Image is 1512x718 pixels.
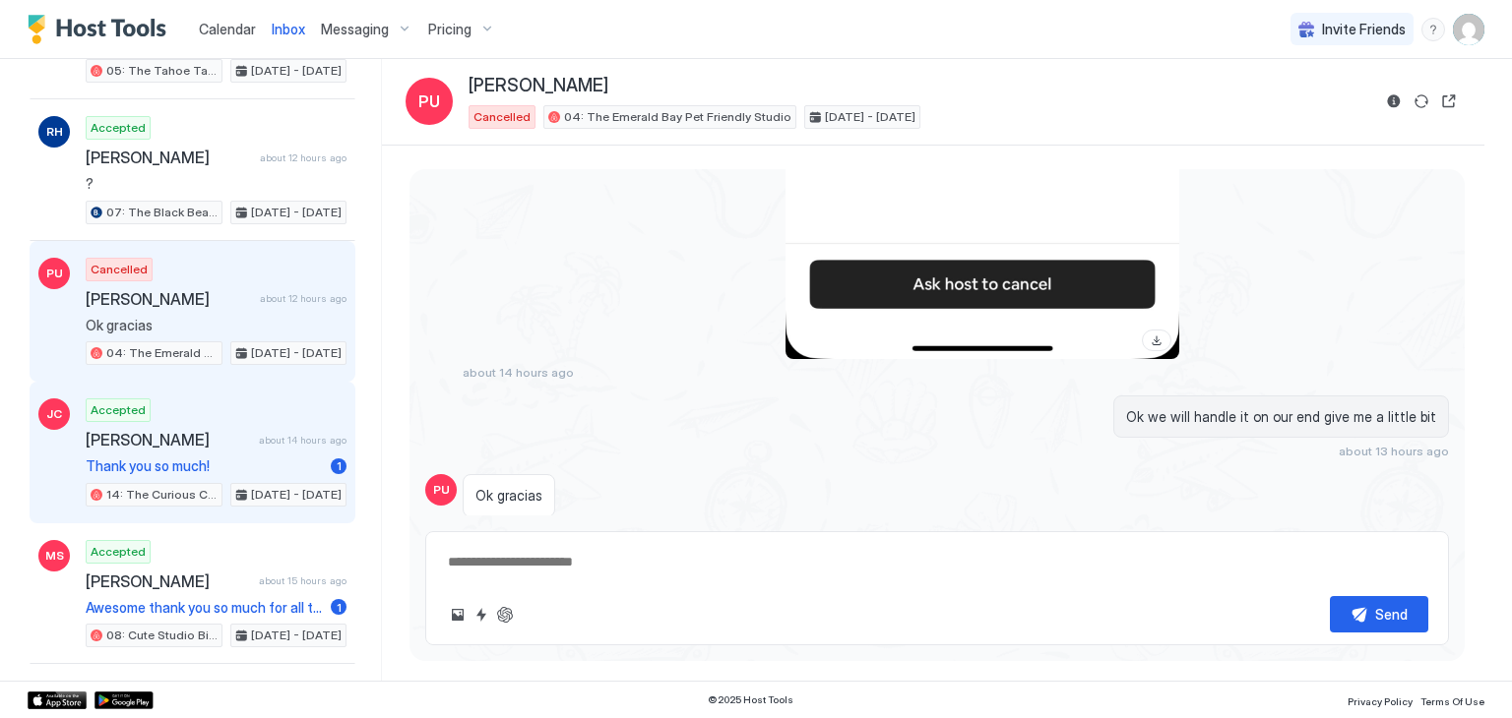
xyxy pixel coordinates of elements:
[106,486,218,504] span: 14: The Curious Cub Pet Friendly Studio
[91,261,148,278] span: Cancelled
[46,123,63,141] span: RH
[1126,408,1436,426] span: Ok we will handle it on our end give me a little bit
[28,691,87,709] a: App Store
[251,486,342,504] span: [DATE] - [DATE]
[1339,444,1449,458] span: about 13 hours ago
[259,574,346,587] span: about 15 hours ago
[28,15,175,44] a: Host Tools Logo
[428,21,472,38] span: Pricing
[251,344,342,362] span: [DATE] - [DATE]
[86,317,346,334] span: Ok gracias
[86,175,346,193] span: ?
[86,430,251,449] span: [PERSON_NAME]
[1420,689,1484,710] a: Terms Of Use
[564,108,791,126] span: 04: The Emerald Bay Pet Friendly Studio
[46,405,62,423] span: JC
[1375,604,1408,625] div: Send
[86,457,323,475] span: Thank you so much!
[475,487,542,505] span: Ok gracias
[418,90,440,113] span: PU
[86,571,251,591] span: [PERSON_NAME]
[106,344,218,362] span: 04: The Emerald Bay Pet Friendly Studio
[1348,689,1413,710] a: Privacy Policy
[91,119,146,137] span: Accepted
[1322,21,1406,38] span: Invite Friends
[86,148,252,167] span: [PERSON_NAME]
[469,75,608,97] span: [PERSON_NAME]
[199,21,256,37] span: Calendar
[259,434,346,447] span: about 14 hours ago
[1437,90,1461,113] button: Open reservation
[1330,596,1428,632] button: Send
[106,627,218,644] span: 08: Cute Studio Bike to Beach
[45,547,64,565] span: MS
[1453,14,1484,45] div: User profile
[1410,90,1433,113] button: Sync reservation
[260,292,346,305] span: about 12 hours ago
[1348,695,1413,707] span: Privacy Policy
[825,108,915,126] span: [DATE] - [DATE]
[91,401,146,419] span: Accepted
[708,693,793,706] span: © 2025 Host Tools
[446,603,470,627] button: Upload image
[46,265,63,282] span: PU
[251,627,342,644] span: [DATE] - [DATE]
[1420,695,1484,707] span: Terms Of Use
[199,19,256,39] a: Calendar
[470,603,493,627] button: Quick reply
[86,599,323,617] span: Awesome thank you so much for all the info! I’m heading out now should be in alittle after 6 :)
[94,691,154,709] a: Google Play Store
[272,21,305,37] span: Inbox
[1421,18,1445,41] div: menu
[91,543,146,561] span: Accepted
[337,600,342,615] span: 1
[260,151,346,164] span: about 12 hours ago
[493,603,517,627] button: ChatGPT Auto Reply
[1382,90,1406,113] button: Reservation information
[1142,329,1171,351] a: Download
[337,458,342,473] span: 1
[106,204,218,221] span: 07: The Black Bear King Studio
[86,289,252,309] span: [PERSON_NAME]
[433,481,450,499] span: PU
[251,62,342,80] span: [DATE] - [DATE]
[106,62,218,80] span: 05: The Tahoe Tamarack Pet Friendly Studio
[251,204,342,221] span: [DATE] - [DATE]
[272,19,305,39] a: Inbox
[321,21,389,38] span: Messaging
[463,365,574,380] span: about 14 hours ago
[473,108,531,126] span: Cancelled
